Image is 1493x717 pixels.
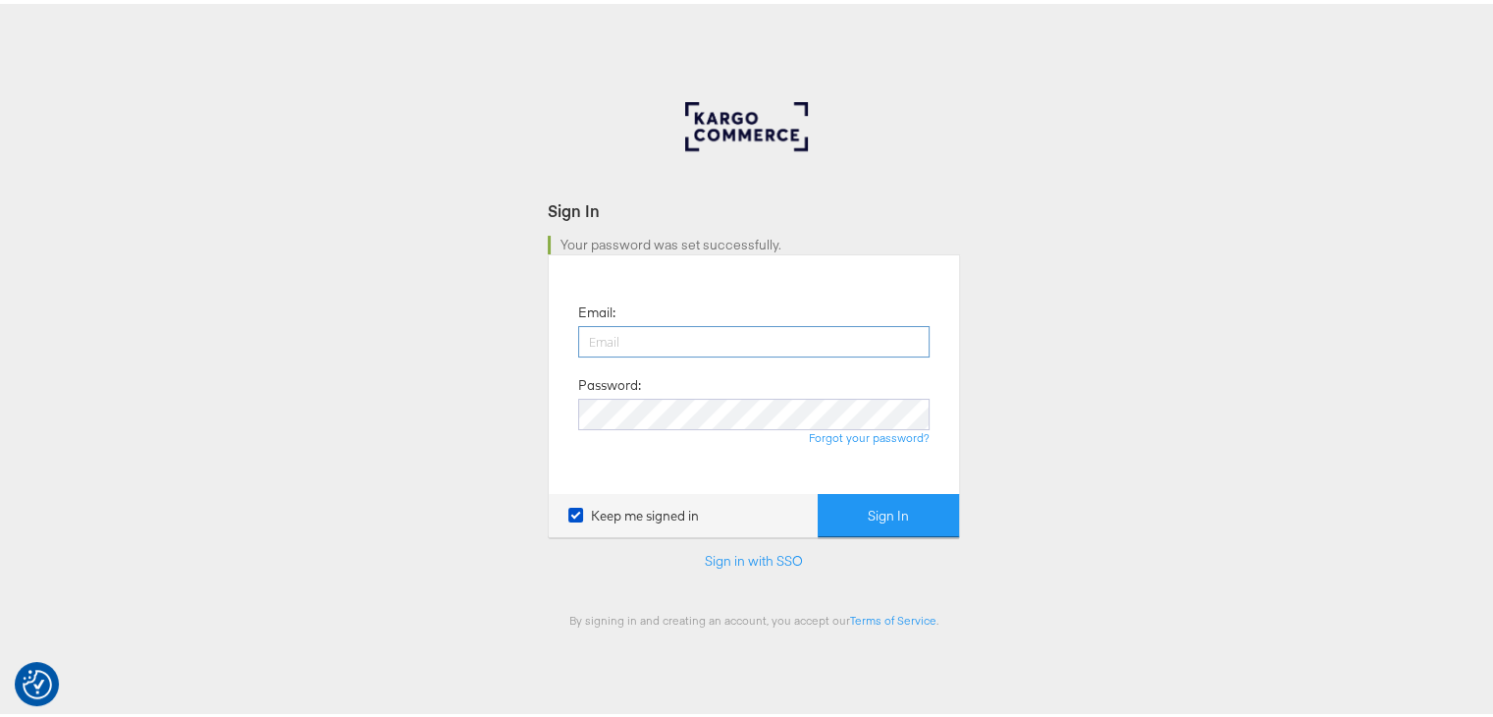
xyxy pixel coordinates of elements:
a: Forgot your password? [809,426,930,441]
div: Sign In [548,195,960,218]
button: Sign In [818,490,959,534]
input: Email [578,322,930,354]
a: Sign in with SSO [705,548,803,566]
label: Keep me signed in [568,503,699,522]
a: Terms of Service [850,609,936,624]
label: Password: [578,372,641,391]
button: Consent Preferences [23,666,52,695]
div: Your password was set successfully. [548,232,960,250]
img: Revisit consent button [23,666,52,695]
div: By signing in and creating an account, you accept our . [548,609,960,624]
label: Email: [578,300,615,318]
